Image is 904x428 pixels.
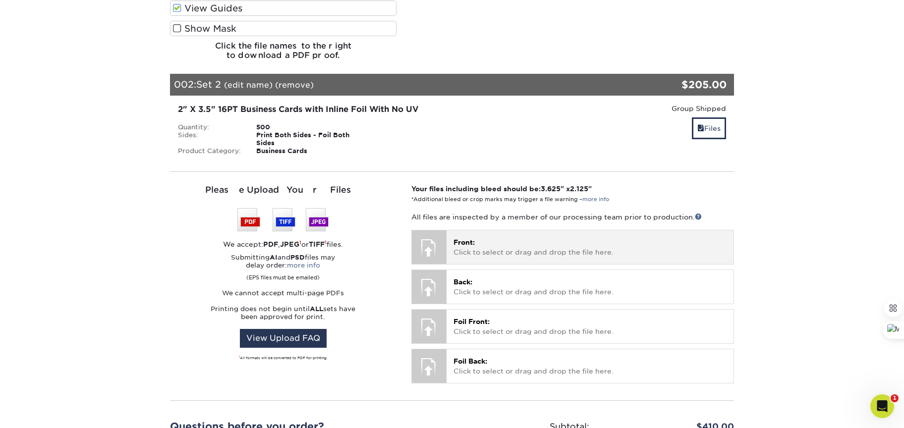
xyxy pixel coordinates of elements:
div: All formats will be converted to PDF for printing. [170,356,396,361]
span: 2.125 [570,185,588,193]
div: 002: [170,74,640,96]
a: more info [582,196,609,203]
a: more info [287,262,320,269]
p: Submitting and files may delay order: [170,254,396,281]
div: Product Category: [170,147,249,155]
span: files [697,124,704,132]
p: Click to select or drag and drop the file here. [453,317,727,337]
strong: AI [270,254,278,261]
a: View Upload FAQ [240,329,327,348]
div: 500 [249,123,358,131]
a: Files [692,117,726,139]
p: Click to select or drag and drop the file here. [453,277,727,297]
small: (EPS files must be emailed) [246,269,320,281]
p: Click to select or drag and drop the file here. [453,356,727,376]
strong: JPEG [280,240,299,248]
span: 1 [891,394,899,402]
p: Click to select or drag and drop the file here. [453,237,727,258]
strong: Your files including bleed should be: " x " [411,185,592,193]
div: We accept: , or files. [170,239,396,249]
div: Print Both Sides - Foil Both Sides [249,131,358,147]
span: Foil Front: [453,318,490,325]
span: Back: [453,278,472,286]
div: $205.00 [640,77,727,92]
label: View Guides [170,0,396,16]
small: *Additional bleed or crop marks may trigger a file warning – [411,196,609,203]
p: All files are inspected by a member of our processing team prior to production. [411,212,734,222]
div: Quantity: [170,123,249,131]
label: Show Mask [170,21,396,36]
sup: 1 [299,239,301,245]
div: Please Upload Your Files [170,184,396,197]
div: Business Cards [249,147,358,155]
span: Set 2 [196,79,221,90]
p: Printing does not begin until sets have been approved for print. [170,305,396,321]
div: Sides: [170,131,249,147]
div: 2" X 3.5" 16PT Business Cards with Inline Foil With No UV [178,104,538,115]
a: (edit name) [224,80,273,90]
sup: 1 [239,355,240,358]
strong: PDF [263,240,278,248]
strong: PSD [290,254,305,261]
span: 3.625 [541,185,561,193]
p: We cannot accept multi-page PDFs [170,289,396,297]
a: (remove) [275,80,314,90]
strong: ALL [310,305,323,313]
strong: TIFF [309,240,325,248]
sup: 1 [325,239,327,245]
h6: Click the file names to the right to download a PDF proof. [170,41,396,68]
span: Front: [453,238,475,246]
iframe: Intercom live chat [870,394,894,418]
span: Foil Back: [453,357,487,365]
img: We accept: PSD, TIFF, or JPEG (JPG) [237,208,329,231]
div: Group Shipped [553,104,726,113]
